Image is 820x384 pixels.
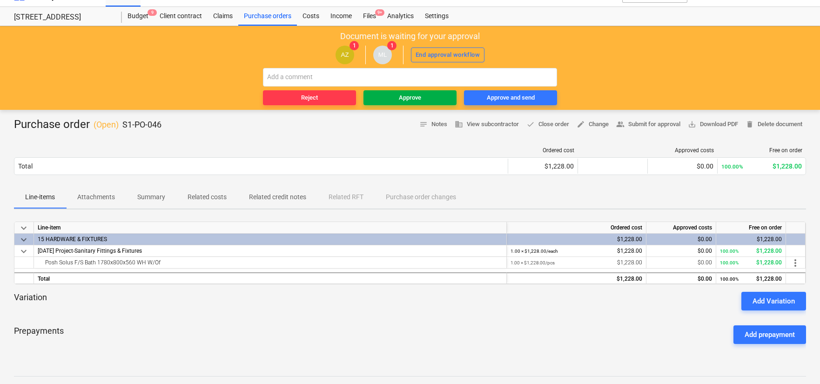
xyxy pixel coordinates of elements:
[487,93,535,103] div: Approve and send
[684,117,742,132] button: Download PDF
[720,234,782,245] div: $1,228.00
[573,117,612,132] button: Change
[616,119,680,130] span: Submit for approval
[18,162,33,170] div: Total
[612,117,684,132] button: Submit for approval
[238,7,297,26] a: Purchase orders
[38,234,503,245] div: 15 HARDWARE & FIXTURES
[720,260,739,265] small: 100.00%
[14,117,161,132] div: Purchase order
[188,192,227,202] p: Related costs
[336,46,354,64] div: Andrew Zheng
[577,119,609,130] span: Change
[721,162,802,170] div: $1,228.00
[94,119,119,130] p: ( Open )
[411,47,484,62] button: End approval workflow
[526,119,569,130] span: Close order
[455,120,463,128] span: business
[721,147,802,154] div: Free on order
[14,13,111,22] div: [STREET_ADDRESS]
[512,162,574,170] div: $1,228.00
[263,68,557,87] input: Add a comment
[733,325,806,344] button: Add prepayment
[455,119,519,130] span: View subcontractor
[720,276,739,282] small: 100.00%
[512,147,574,154] div: Ordered cost
[25,192,55,202] p: Line-items
[34,222,507,234] div: Line-item
[249,192,306,202] p: Related credit notes
[14,325,64,344] p: Prepayments
[38,257,503,268] div: Posh Solus F/S Bath 1780x800x560 WH W/Of
[652,147,714,154] div: Approved costs
[416,117,451,132] button: Notes
[650,257,712,269] div: $0.00
[720,273,782,285] div: $1,228.00
[773,339,820,384] iframe: Chat Widget
[753,295,795,307] div: Add Variation
[646,222,716,234] div: Approved costs
[720,257,782,269] div: $1,228.00
[720,249,739,254] small: 100.00%
[746,120,754,128] span: delete
[399,93,421,103] div: Approve
[297,7,325,26] a: Costs
[419,7,454,26] a: Settings
[650,234,712,245] div: $0.00
[720,245,782,257] div: $1,228.00
[77,192,115,202] p: Attachments
[340,31,480,42] p: Document is waiting for your approval
[263,90,356,105] button: Reject
[375,9,384,16] span: 9+
[577,120,585,128] span: edit
[650,273,712,285] div: $0.00
[14,292,47,310] p: Variation
[38,248,142,254] span: 3-15-03 Project-Sanitary Fittings & Fixtures
[122,119,161,130] p: S1-PO-046
[18,222,29,234] span: keyboard_arrow_down
[350,41,359,50] span: 1
[652,162,713,170] div: $0.00
[526,120,535,128] span: done
[451,117,523,132] button: View subcontractor
[34,272,507,284] div: Total
[208,7,238,26] a: Claims
[18,234,29,245] span: keyboard_arrow_down
[523,117,573,132] button: Close order
[387,41,397,50] span: 1
[688,119,738,130] span: Download PDF
[378,51,387,58] span: ML
[148,9,157,16] span: 9
[507,222,646,234] div: Ordered cost
[616,120,625,128] span: people_alt
[137,192,165,202] p: Summary
[688,120,696,128] span: save_alt
[341,51,349,58] span: AZ
[511,249,558,254] small: 1.00 × $1,228.00 / each
[122,7,154,26] a: Budget9
[716,222,786,234] div: Free on order
[154,7,208,26] a: Client contract
[373,46,392,64] div: Matt Lebon
[511,234,642,245] div: $1,228.00
[511,260,555,265] small: 1.00 × $1,228.00 / pcs
[122,7,154,26] div: Budget
[746,119,802,130] span: Delete document
[650,245,712,257] div: $0.00
[325,7,357,26] a: Income
[511,257,642,269] div: $1,228.00
[419,119,447,130] span: Notes
[382,7,419,26] a: Analytics
[363,90,457,105] button: Approve
[301,93,318,103] div: Reject
[745,329,795,341] div: Add prepayment
[357,7,382,26] div: Files
[790,257,801,269] span: more_vert
[511,273,642,285] div: $1,228.00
